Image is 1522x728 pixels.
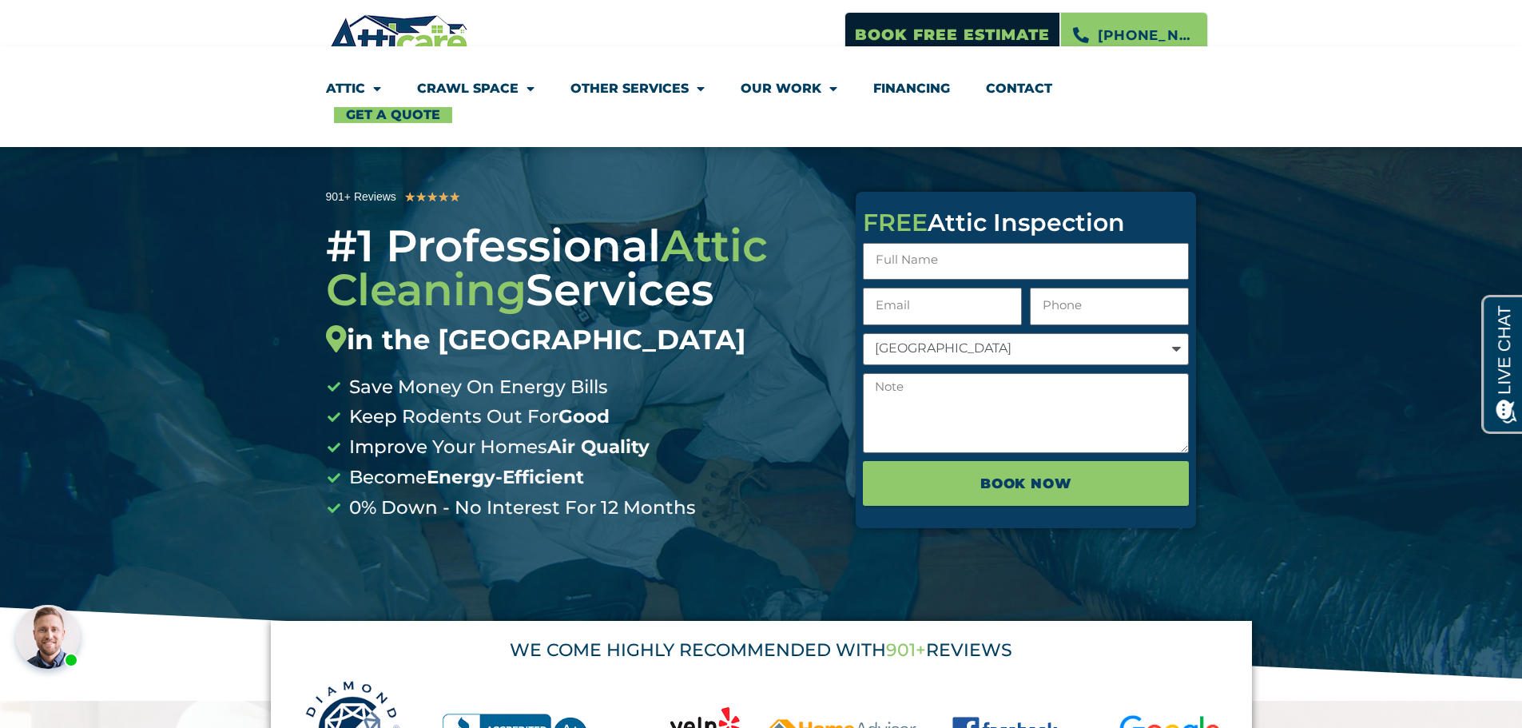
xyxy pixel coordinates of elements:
[39,13,129,33] span: Opens a chat window
[292,642,1231,659] div: WE COME HIGHLY RECOMMENDED WITH REVIEWS
[404,187,460,208] div: 5/5
[417,70,534,107] a: Crawl Space
[8,560,264,680] iframe: Chat Invitation
[438,187,449,208] i: ★
[345,432,650,463] span: Improve Your Homes
[345,372,608,403] span: Save Money On Energy Bills
[863,288,1022,325] input: Email
[326,219,768,316] span: Attic Cleaning
[326,70,381,107] a: Attic
[404,187,415,208] i: ★
[427,466,584,488] b: Energy-Efficient
[863,461,1189,506] button: BOOK NOW
[844,12,1060,58] a: Book Free Estimate
[547,436,650,458] b: Air Quality
[1060,12,1208,58] a: [PHONE_NUMBER]
[326,70,1197,123] nav: Menu
[886,639,926,661] span: 901+
[334,107,452,123] a: Get A Quote
[427,187,438,208] i: ★
[980,470,1072,497] span: BOOK NOW
[863,243,1189,280] input: Full Name
[863,208,928,237] span: FREE
[741,70,837,107] a: Our Work
[863,211,1189,235] div: Attic Inspection
[855,20,1050,50] span: Book Free Estimate
[326,188,396,206] div: 901+ Reviews
[326,324,833,356] div: in the [GEOGRAPHIC_DATA]
[570,70,705,107] a: Other Services
[345,402,610,432] span: Keep Rodents Out For
[986,70,1052,107] a: Contact
[873,70,950,107] a: Financing
[345,463,584,493] span: Become
[415,187,427,208] i: ★
[1098,22,1195,49] span: [PHONE_NUMBER]
[449,187,460,208] i: ★
[345,493,696,523] span: 0% Down - No Interest For 12 Months
[326,224,833,356] div: #1 Professional Services
[1030,288,1189,325] input: Only numbers and phone characters (#, -, *, etc) are accepted.
[558,405,610,428] b: Good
